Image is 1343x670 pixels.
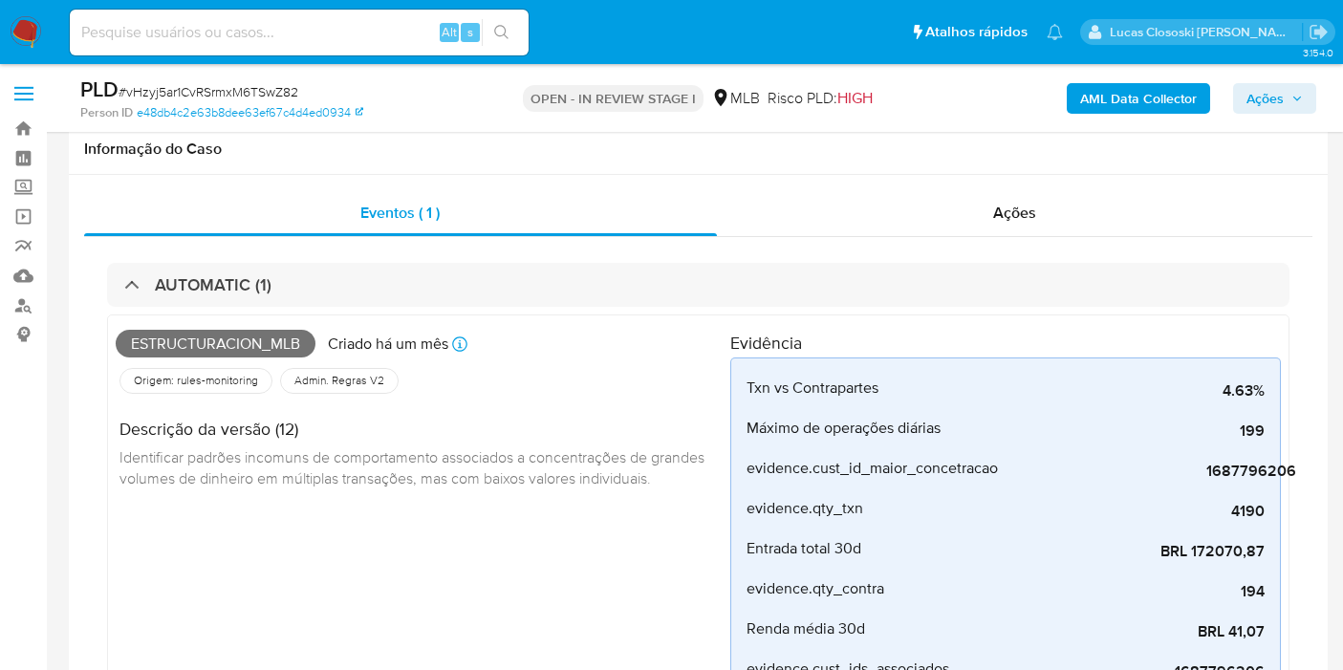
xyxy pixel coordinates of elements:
span: Ações [1246,83,1284,114]
a: Sair [1309,22,1329,42]
span: Eventos ( 1 ) [360,202,440,224]
span: HIGH [837,87,873,109]
span: Origem: rules-monitoring [132,373,260,388]
p: OPEN - IN REVIEW STAGE I [523,85,704,112]
h3: AUTOMATIC (1) [155,274,271,295]
span: 4190 [978,502,1265,521]
div: AUTOMATIC (1) [107,263,1289,307]
span: Alt [442,23,457,41]
span: evidence.qty_contra [747,579,884,598]
span: BRL 41,07 [978,622,1265,641]
span: evidence.cust_id_maior_concetracao [747,459,998,478]
span: Identificar padrões incomuns de comportamento associados a concentrações de grandes volumes de di... [119,446,708,488]
input: Pesquise usuários ou casos... [70,20,529,45]
span: Estructuracion_mlb [116,330,315,358]
b: AML Data Collector [1080,83,1197,114]
span: 194 [978,582,1265,601]
h4: Evidência [730,333,1281,354]
span: Ações [993,202,1036,224]
button: AML Data Collector [1067,83,1210,114]
span: # vHzyj5ar1CvRSrmxM6TSwZ82 [119,82,298,101]
a: e48db4c2e63b8dee63ef67c4d4ed0934 [137,104,363,121]
h1: Informação do Caso [84,140,1312,159]
span: s [467,23,473,41]
span: Entrada total 30d [747,539,861,558]
a: Notificações [1047,24,1063,40]
h4: Descrição da versão (12) [119,419,715,440]
span: Atalhos rápidos [925,22,1028,42]
span: Risco PLD: [768,88,873,109]
button: search-icon [482,19,521,46]
div: MLB [711,88,760,109]
span: evidence.qty_txn [747,499,863,518]
p: lucas.clososki@mercadolivre.com [1110,23,1303,41]
button: Ações [1233,83,1316,114]
b: Person ID [80,104,133,121]
span: BRL 172070,87 [978,542,1265,561]
span: Máximo de operações diárias [747,419,941,438]
span: 1687796206 [1009,462,1296,481]
span: Txn vs Contrapartes [747,378,878,398]
span: Admin. Regras V2 [292,373,386,388]
span: 4.63% [978,381,1265,400]
span: Renda média 30d [747,619,865,638]
p: Criado há um mês [328,334,448,355]
span: 199 [978,421,1265,441]
b: PLD [80,74,119,104]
